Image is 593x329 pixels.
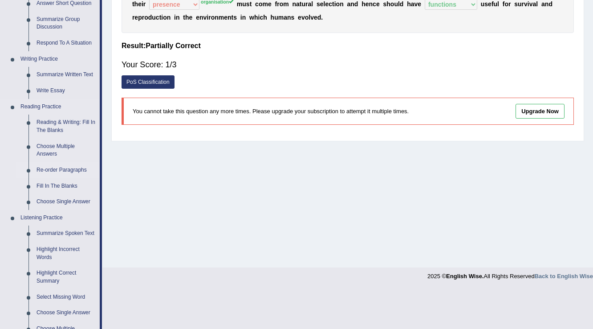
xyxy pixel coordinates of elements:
[32,35,100,51] a: Respond To A Situation
[398,0,400,8] b: l
[132,0,134,8] b: t
[16,51,100,67] a: Writing Practice
[386,0,390,8] b: h
[219,14,224,21] b: m
[536,0,538,8] b: l
[16,210,100,226] a: Listening Practice
[268,0,272,8] b: e
[249,14,254,21] b: w
[340,0,344,8] b: n
[122,54,574,75] div: Your Score: 1/3
[32,12,100,35] a: Summarize Group Discussion
[138,0,142,8] b: e
[233,14,237,21] b: s
[329,0,332,8] b: c
[152,14,156,21] b: u
[309,14,310,21] b: l
[255,0,259,8] b: c
[446,273,483,280] strong: English Wise.
[32,67,100,83] a: Summarize Written Text
[320,0,324,8] b: e
[332,0,334,8] b: t
[232,14,234,21] b: t
[528,0,529,8] b: i
[240,14,242,21] b: i
[246,0,250,8] b: s
[427,267,593,280] div: 2025 © All Rights Reserved
[32,226,100,242] a: Summarize Spoken Text
[174,14,176,21] b: i
[407,0,411,8] b: h
[491,0,494,8] b: f
[148,14,152,21] b: d
[376,0,380,8] b: e
[250,0,252,8] b: t
[301,14,305,21] b: v
[254,14,258,21] b: h
[548,0,552,8] b: d
[176,14,180,21] b: n
[277,0,279,8] b: r
[390,0,394,8] b: o
[159,14,162,21] b: t
[207,14,208,21] b: i
[189,14,193,21] b: e
[324,0,325,8] b: l
[305,0,308,8] b: r
[138,14,142,21] b: p
[199,14,203,21] b: n
[134,0,138,8] b: h
[284,14,287,21] b: a
[383,0,386,8] b: s
[508,0,511,8] b: r
[296,0,300,8] b: a
[143,0,146,8] b: r
[211,14,215,21] b: o
[394,0,398,8] b: u
[32,162,100,178] a: Re-order Paragraphs
[541,0,545,8] b: a
[361,0,366,8] b: h
[242,14,246,21] b: n
[494,0,498,8] b: u
[224,14,227,21] b: e
[32,194,100,210] a: Choose Single Answer
[32,178,100,194] a: Fill In The Blanks
[533,0,536,8] b: a
[274,14,278,21] b: u
[418,0,421,8] b: e
[522,0,524,8] b: r
[504,0,508,8] b: o
[227,14,232,21] b: n
[484,0,488,8] b: s
[287,14,291,21] b: n
[134,14,138,21] b: e
[535,273,593,280] a: Back to English Wise
[132,14,134,21] b: r
[366,0,369,8] b: e
[400,0,404,8] b: d
[369,0,373,8] b: n
[336,0,340,8] b: o
[321,14,323,21] b: .
[283,0,288,8] b: m
[167,14,171,21] b: n
[142,14,144,21] b: r
[161,14,163,21] b: i
[122,42,574,50] h4: Result:
[350,0,354,8] b: n
[242,0,246,8] b: u
[317,14,321,21] b: d
[305,14,309,21] b: o
[203,14,207,21] b: v
[311,0,313,8] b: l
[545,0,549,8] b: n
[298,14,301,21] b: e
[317,0,320,8] b: s
[215,14,219,21] b: n
[32,139,100,162] a: Choose Multiple Answers
[133,107,457,115] p: You cannot take this question any more times. Please upgrade your subscription to attempt it mult...
[292,0,296,8] b: n
[414,0,418,8] b: v
[488,0,491,8] b: e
